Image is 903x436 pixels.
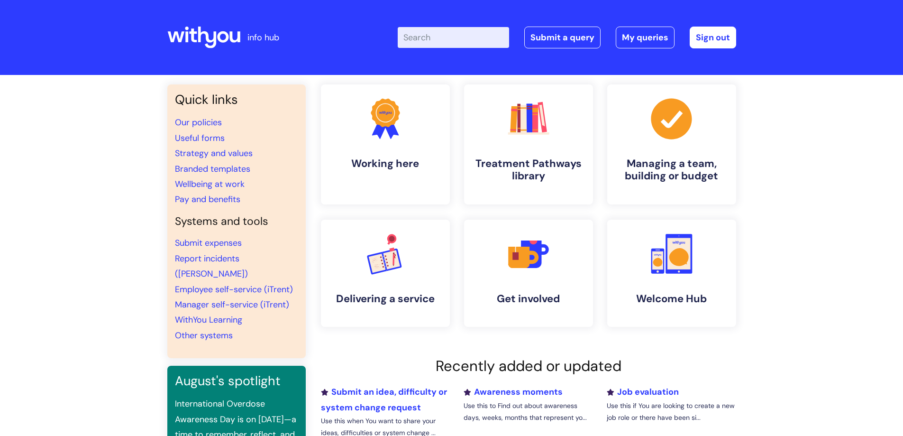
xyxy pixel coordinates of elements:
[464,386,563,398] a: Awareness moments
[175,373,298,389] h3: August's spotlight
[175,299,289,310] a: Manager self-service (iTrent)
[321,220,450,327] a: Delivering a service
[321,357,736,375] h2: Recently added or updated
[524,27,601,48] a: Submit a query
[321,84,450,204] a: Working here
[175,237,242,249] a: Submit expenses
[690,27,736,48] a: Sign out
[175,117,222,128] a: Our policies
[175,132,225,144] a: Useful forms
[615,293,729,305] h4: Welcome Hub
[616,27,675,48] a: My queries
[175,148,253,159] a: Strategy and values
[615,158,729,183] h4: Managing a team, building or budget
[607,386,679,398] a: Job evaluation
[607,400,736,424] p: Use this if You are looking to create a new job role or there have been si...
[175,178,245,190] a: Wellbeing at work
[464,400,593,424] p: Use this to Find out about awareness days, weeks, months that represent yo...
[175,330,233,341] a: Other systems
[398,27,509,48] input: Search
[175,284,293,295] a: Employee self-service (iTrent)
[175,194,240,205] a: Pay and benefits
[328,158,442,170] h4: Working here
[175,215,298,228] h4: Systems and tools
[321,386,447,413] a: Submit an idea, difficulty or system change request
[398,27,736,48] div: | -
[247,30,279,45] p: info hub
[472,158,585,183] h4: Treatment Pathways library
[607,220,736,327] a: Welcome Hub
[175,253,248,279] a: Report incidents ([PERSON_NAME])
[328,293,442,305] h4: Delivering a service
[607,84,736,204] a: Managing a team, building or budget
[175,314,242,325] a: WithYou Learning
[472,293,585,305] h4: Get involved
[464,220,593,327] a: Get involved
[175,163,250,175] a: Branded templates
[175,92,298,107] h3: Quick links
[464,84,593,204] a: Treatment Pathways library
